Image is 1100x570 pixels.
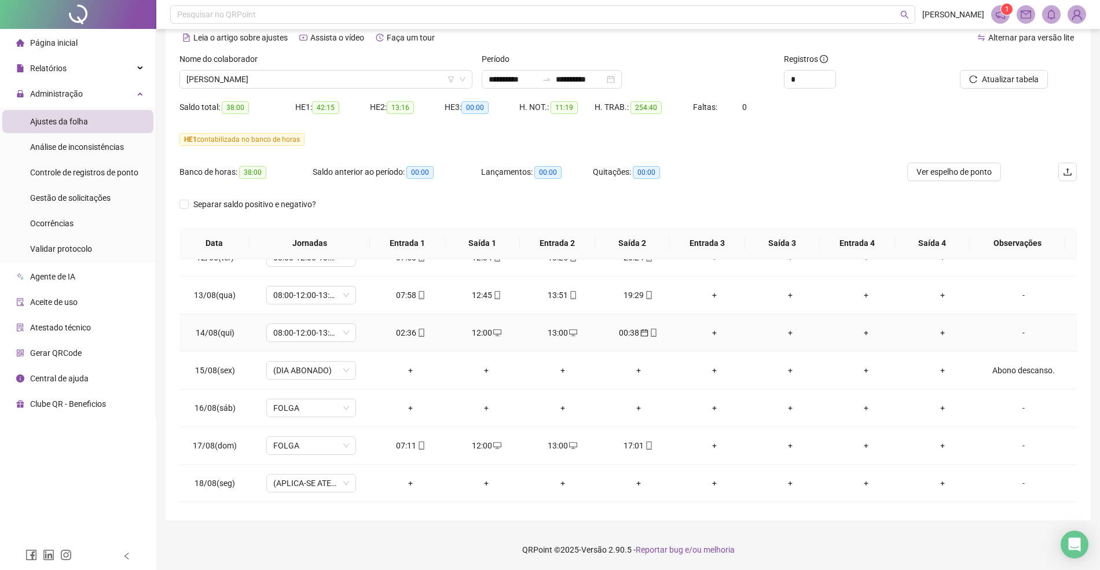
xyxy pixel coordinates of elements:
[416,329,426,337] span: mobile
[762,364,819,377] div: +
[685,402,743,414] div: +
[458,439,515,452] div: 12:00
[273,399,349,417] span: FOLGA
[610,477,667,490] div: +
[416,291,426,299] span: mobile
[156,529,1100,570] footer: QRPoint © 2025 - 2.90.5 -
[458,477,515,490] div: +
[644,291,653,299] span: mobile
[194,290,236,300] span: 13/08(qua)
[784,53,828,65] span: Registros
[382,477,439,490] div: +
[922,8,984,21] span: [PERSON_NAME]
[648,329,658,337] span: mobile
[970,227,1065,259] th: Observações
[30,64,67,73] span: Relatórios
[295,101,370,114] div: HE 1:
[914,477,971,490] div: +
[123,552,131,560] span: left
[988,33,1074,42] span: Alternar para versão lite
[989,289,1058,301] div: -
[445,227,520,259] th: Saída 1
[43,549,54,561] span: linkedin
[685,364,743,377] div: +
[310,33,364,42] span: Assista o vídeo
[534,439,591,452] div: 13:00
[16,349,24,357] span: qrcode
[979,237,1056,249] span: Observações
[184,135,197,144] span: HE 1
[685,477,743,490] div: +
[820,227,895,259] th: Entrada 4
[568,442,577,450] span: desktop
[534,326,591,339] div: 13:00
[313,166,481,179] div: Saldo anterior ao período:
[25,549,37,561] span: facebook
[639,329,648,337] span: calendar
[960,70,1048,89] button: Atualizar tabela
[196,328,234,337] span: 14/08(qui)
[900,10,909,19] span: search
[387,101,414,114] span: 13:16
[534,364,591,377] div: +
[838,402,895,414] div: +
[30,219,74,228] span: Ocorrências
[60,549,72,561] span: instagram
[492,329,501,337] span: desktop
[482,53,517,65] label: Período
[914,326,971,339] div: +
[610,402,667,414] div: +
[186,71,465,88] span: GUSTAVO PINHEIRO ALMEIDA
[30,297,78,307] span: Aceite de uso
[907,163,1001,181] button: Ver espelho de ponto
[239,166,266,179] span: 38:00
[742,102,747,112] span: 0
[895,227,970,259] th: Saída 4
[568,329,577,337] span: desktop
[914,364,971,377] div: +
[982,73,1039,86] span: Atualizar tabela
[382,439,439,452] div: 07:11
[610,289,667,301] div: 19:29
[16,64,24,72] span: file
[16,298,24,306] span: audit
[30,348,82,358] span: Gerar QRCode
[989,477,1058,490] div: -
[838,289,895,301] div: +
[458,326,515,339] div: 12:00
[838,364,895,377] div: +
[542,75,551,84] span: swap-right
[182,34,190,42] span: file-text
[519,101,595,114] div: H. NOT.:
[685,439,743,452] div: +
[458,364,515,377] div: +
[459,76,466,83] span: down
[30,244,92,253] span: Validar protocolo
[989,402,1058,414] div: -
[30,38,78,47] span: Página inicial
[914,289,971,301] div: +
[685,289,743,301] div: +
[581,545,607,554] span: Versão
[30,374,89,383] span: Central de ajuda
[636,545,735,554] span: Reportar bug e/ou melhoria
[568,291,577,299] span: mobile
[1063,167,1072,176] span: upload
[693,102,719,112] span: Faltas:
[969,75,977,83] span: reload
[989,326,1058,339] div: -
[820,55,828,63] span: info-circle
[977,34,985,42] span: swap
[458,402,515,414] div: +
[995,9,1006,20] span: notification
[406,166,434,179] span: 00:00
[179,53,265,65] label: Nome do colaborador
[273,437,349,454] span: FOLGA
[179,227,250,259] th: Data
[762,402,819,414] div: +
[492,442,501,450] span: desktop
[30,272,75,281] span: Agente de IA
[481,166,593,179] div: Lançamentos:
[1021,9,1031,20] span: mail
[387,33,435,42] span: Faça um tour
